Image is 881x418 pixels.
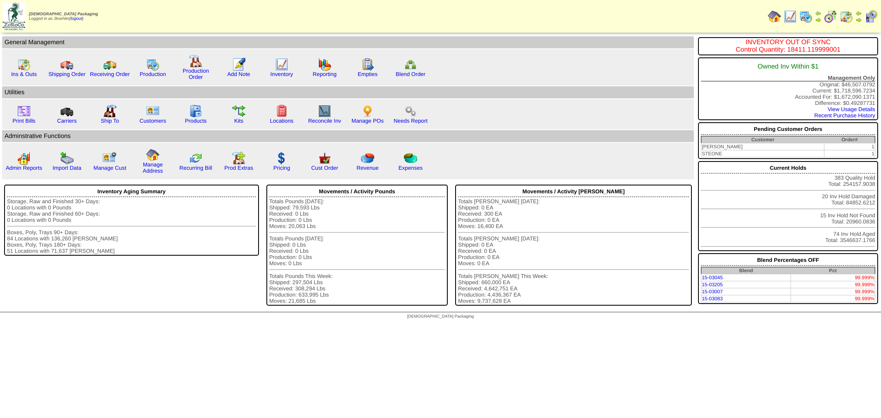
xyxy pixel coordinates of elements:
[404,104,417,118] img: workflow.png
[791,267,875,274] th: Pct
[275,104,288,118] img: locations.gif
[313,71,337,77] a: Reporting
[824,143,875,150] td: 1
[269,198,445,304] div: Totals Pounds [DATE]: Shipped: 79,593 Lbs Received: 0 Lbs Production: 0 Lbs Moves: 20,063 Lbs Tot...
[102,152,118,165] img: managecust.png
[60,152,74,165] img: import.gif
[701,255,875,266] div: Blend Percentages OFF
[17,152,31,165] img: graph2.png
[701,143,824,150] td: [PERSON_NAME]
[11,71,37,77] a: Ins & Outs
[60,58,74,71] img: truck.gif
[815,17,822,23] img: arrowright.gif
[824,150,875,157] td: 1
[103,58,116,71] img: truck2.gif
[17,104,31,118] img: invoice2.gif
[7,198,256,254] div: Storage, Raw and Finished 30+ Days: 0 Locations with 0 Pounds Storage, Raw and Finished 60+ Days:...
[270,118,293,124] a: Locations
[318,152,331,165] img: cust_order.png
[701,75,875,81] div: Management Only
[768,10,781,23] img: home.gif
[824,10,837,23] img: calendarblend.gif
[52,165,81,171] a: Import Data
[7,186,256,197] div: Inventory Aging Summary
[224,165,253,171] a: Prod Extras
[399,165,423,171] a: Expenses
[90,71,130,77] a: Receiving Order
[57,118,76,124] a: Carriers
[701,59,875,75] div: Owned Inv Within $1
[361,152,374,165] img: pie_chart.png
[351,118,384,124] a: Manage POs
[2,2,25,30] img: zoroco-logo-small.webp
[179,165,212,171] a: Recurring Bill
[146,104,159,118] img: customers.gif
[791,281,875,288] td: 99.998%
[269,186,445,197] div: Movements / Activity Pounds
[784,10,797,23] img: line_graph.gif
[271,71,293,77] a: Inventory
[358,71,378,77] a: Empties
[189,55,202,68] img: factory.gif
[394,118,427,124] a: Needs Report
[273,165,290,171] a: Pricing
[146,58,159,71] img: calendarprod.gif
[698,161,878,251] div: 383 Quality Hold Total: 254157.9038 20 Inv Hold Damaged Total: 84852.6212 15 Inv Hold Not Found T...
[701,136,824,143] th: Customer
[702,275,723,280] a: 15-03045
[791,274,875,281] td: 99.999%
[815,112,875,119] a: Recent Purchase History
[815,10,822,17] img: arrowleft.gif
[29,12,98,21] span: Logged in as Jkoehler
[140,118,166,124] a: Customers
[93,165,126,171] a: Manage Cust
[143,161,163,174] a: Manage Address
[799,10,812,23] img: calendarprod.gif
[361,58,374,71] img: workorder.gif
[275,152,288,165] img: dollar.gif
[227,71,250,77] a: Add Note
[48,71,85,77] a: Shipping Order
[855,17,862,23] img: arrowright.gif
[791,295,875,302] td: 99.999%
[101,118,119,124] a: Ship To
[29,12,98,17] span: [DEMOGRAPHIC_DATA] Packaging
[701,39,875,54] div: INVENTORY OUT OF SYNC Control Quantity: 18411.119999001
[361,104,374,118] img: po.png
[2,86,694,98] td: Utilities
[232,58,245,71] img: orders.gif
[232,152,245,165] img: prodextras.gif
[698,57,878,120] div: Original: $46,507.0792 Current: $1,718,596.7234 Accounted For: $1,672,090.1371 Difference: $0.492...
[702,289,723,294] a: 15-03007
[232,104,245,118] img: workflow.gif
[103,104,116,118] img: factory2.gif
[404,152,417,165] img: pie_chart2.png
[791,288,875,295] td: 99.999%
[404,58,417,71] img: network.png
[308,118,341,124] a: Reconcile Inv
[824,136,875,143] th: Order#
[189,152,202,165] img: reconcile.gif
[458,198,689,304] div: Totals [PERSON_NAME] [DATE]: Shipped: 0 EA Received: 300 EA Production: 0 EA Moves: 16,400 EA Tot...
[701,267,791,274] th: Blend
[189,104,202,118] img: cabinet.gif
[185,118,207,124] a: Products
[17,58,31,71] img: calendarinout.gif
[702,282,723,287] a: 15-03205
[407,314,474,319] span: [DEMOGRAPHIC_DATA] Packaging
[840,10,853,23] img: calendarinout.gif
[311,165,338,171] a: Cust Order
[275,58,288,71] img: line_graph.gif
[702,296,723,302] a: 15-03083
[6,165,42,171] a: Admin Reports
[69,17,83,21] a: (logout)
[234,118,243,124] a: Kits
[318,58,331,71] img: graph.gif
[864,10,878,23] img: calendarcustomer.gif
[318,104,331,118] img: line_graph2.gif
[458,186,689,197] div: Movements / Activity [PERSON_NAME]
[2,36,694,48] td: General Management
[12,118,36,124] a: Print Bills
[356,165,378,171] a: Revenue
[140,71,166,77] a: Production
